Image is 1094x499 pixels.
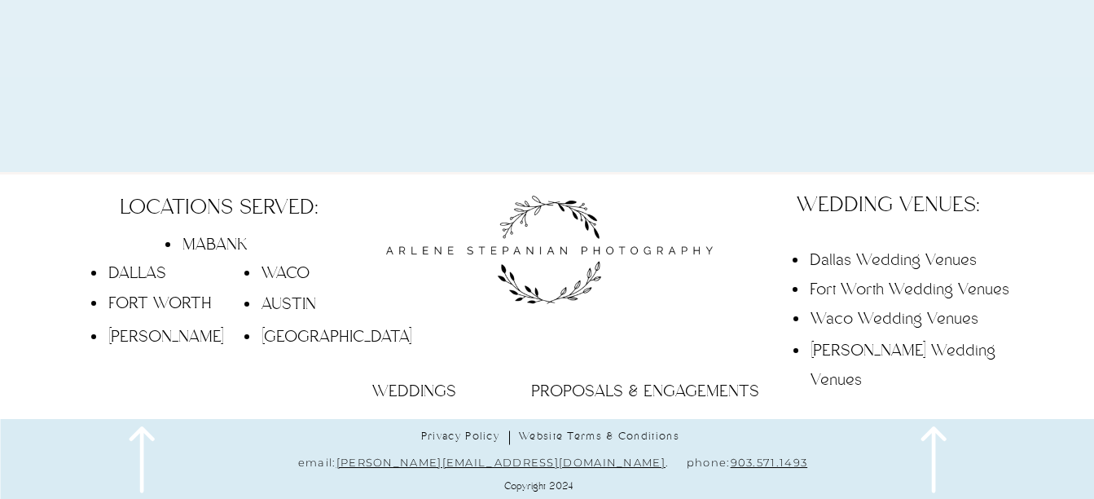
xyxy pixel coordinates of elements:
li: dallas Wedding Venues [808,245,986,275]
a: PROPOSALS & ENGAGEMENTS [521,377,770,403]
a: fort worth [68,289,220,315]
span: [PERSON_NAME] [108,327,224,347]
span: dallas [108,263,166,283]
a: [PERSON_NAME] [68,322,178,342]
h2: locations served: [97,195,342,221]
a: 903.571.1493 [731,456,808,469]
a: [GEOGRAPHIC_DATA] [221,322,347,355]
a: waco [221,258,346,279]
a: AUSTIN [221,289,366,322]
a: mabank [142,230,261,250]
a: dallas Wedding Venues [769,245,986,272]
a: [PERSON_NAME][EMAIL_ADDRESS][DOMAIN_NAME] [336,456,666,469]
p: wedding venues: [789,186,988,221]
li: [PERSON_NAME] Wedding Venues [809,336,1023,395]
a: [PERSON_NAME] Wedding Venues [770,336,1023,369]
a: Website Terms & Conditions [510,427,689,442]
li: AUSTIN [260,289,366,319]
li: [GEOGRAPHIC_DATA] [260,322,347,351]
a: WEDDINGS [346,379,482,405]
span: waco [261,263,310,283]
p: email: . phone: [219,453,887,475]
a: dallas [68,258,187,279]
span: fort worth [108,294,212,313]
span: mabank [182,235,247,254]
li: fort worth Wedding Venues [808,275,1017,304]
a: Privacy Policy [421,427,500,442]
a: waco Wedding Venues [770,304,1030,332]
a: fort worth Wedding Venues [769,275,1017,304]
p: Copyright 2024 [499,478,578,492]
li: waco Wedding Venues [809,304,1030,333]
